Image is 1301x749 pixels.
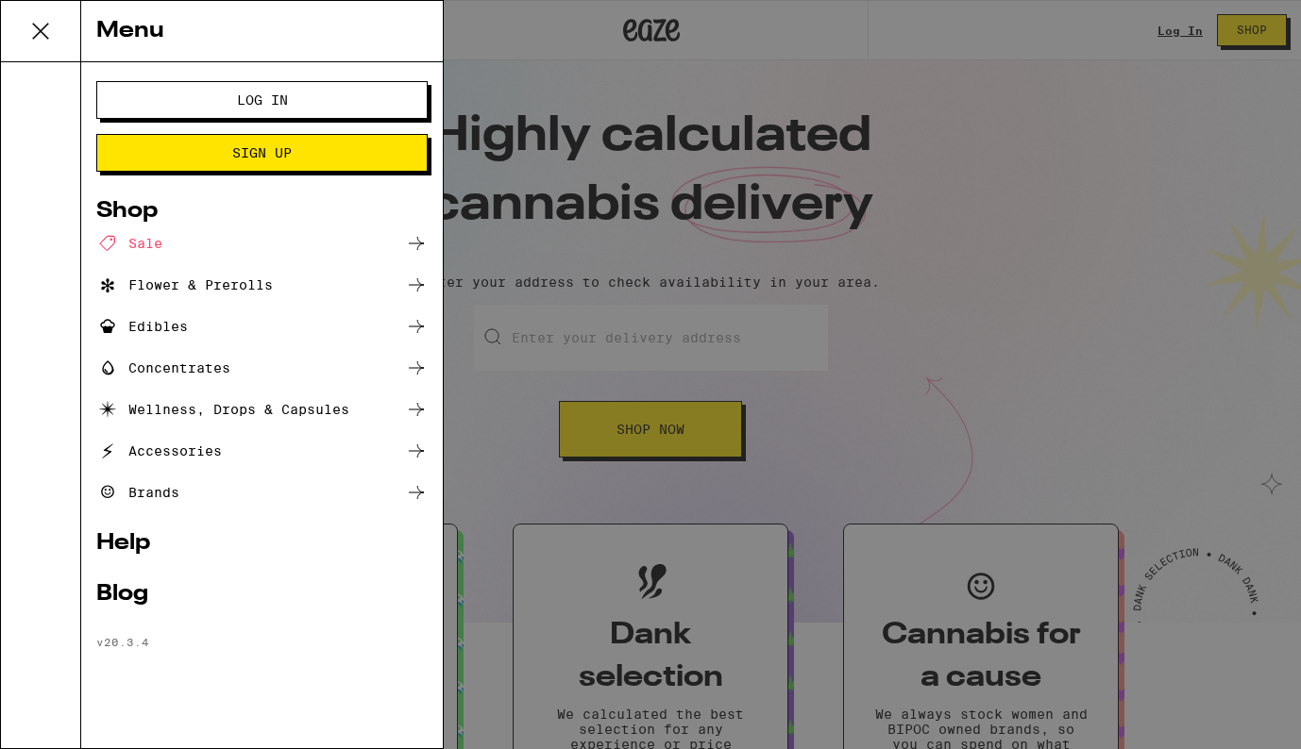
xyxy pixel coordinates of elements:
[81,1,443,62] div: Menu
[96,232,162,255] div: Sale
[96,81,428,119] button: Log In
[96,440,428,462] a: Accessories
[96,92,428,108] a: Log In
[96,274,428,296] a: Flower & Prerolls
[232,146,292,159] span: Sign Up
[96,200,428,223] a: Shop
[96,398,349,421] div: Wellness, Drops & Capsules
[96,315,188,338] div: Edibles
[96,145,428,160] a: Sign Up
[96,315,428,338] a: Edibles
[96,636,149,648] span: v 20.3.4
[96,398,428,421] a: Wellness, Drops & Capsules
[96,232,428,255] a: Sale
[96,357,428,379] a: Concentrates
[96,481,428,504] a: Brands
[96,134,428,172] button: Sign Up
[96,357,230,379] div: Concentrates
[237,93,288,107] span: Log In
[96,274,273,296] div: Flower & Prerolls
[96,481,179,504] div: Brands
[96,440,222,462] div: Accessories
[11,13,136,28] span: Hi. Need any help?
[96,583,428,606] a: Blog
[96,532,428,555] a: Help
